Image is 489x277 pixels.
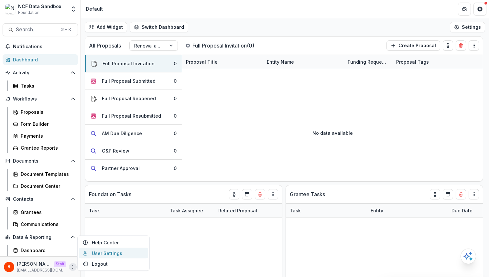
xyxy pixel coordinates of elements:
[3,156,78,166] button: Open Documents
[89,42,121,49] p: All Proposals
[3,23,78,36] button: Search...
[13,235,68,240] span: Data & Reporting
[166,204,214,218] div: Task Assignee
[456,40,466,51] button: Delete card
[392,55,473,69] div: Proposal Tags
[102,130,142,137] div: AM Due Diligence
[458,3,471,16] button: Partners
[21,183,73,189] div: Document Center
[18,3,61,10] div: NCF Data Sandbox
[54,261,66,267] p: Staff
[10,219,78,229] a: Communications
[3,232,78,242] button: Open Data & Reporting
[367,204,448,218] div: Entity
[86,5,103,12] div: Default
[174,95,177,102] div: 0
[102,78,156,84] div: Full Proposal Submitted
[85,22,127,32] button: Add Widget
[344,55,392,69] div: Funding Requested
[10,80,78,91] a: Tasks
[13,44,75,49] span: Notifications
[473,3,486,16] button: Get Help
[255,189,265,199] button: Delete card
[290,190,325,198] p: Grantee Tasks
[10,207,78,218] a: Grantees
[443,189,453,199] button: Calendar
[242,189,252,199] button: Calendar
[130,22,188,32] button: Switch Dashboard
[89,190,131,198] p: Foundation Tasks
[10,143,78,153] a: Grantee Reports
[166,207,207,214] div: Task Assignee
[21,82,73,89] div: Tasks
[174,130,177,137] div: 0
[85,125,182,142] button: AM Due Diligence0
[85,207,104,214] div: Task
[85,160,182,177] button: Partner Approval0
[69,3,78,16] button: Open entity switcher
[174,147,177,154] div: 0
[21,121,73,127] div: Form Builder
[174,60,177,67] div: 0
[214,204,295,218] div: Related Proposal
[10,245,78,256] a: Dashboard
[10,131,78,141] a: Payments
[174,165,177,172] div: 0
[461,249,476,264] button: Open AI Assistant
[13,197,68,202] span: Contacts
[286,204,367,218] div: Task
[268,189,278,199] button: Drag
[344,59,392,65] div: Funding Requested
[13,56,73,63] div: Dashboard
[263,55,344,69] div: Entity Name
[60,26,72,33] div: ⌘ + K
[174,112,177,119] div: 0
[85,55,182,72] button: Full Proposal Invitation0
[386,40,440,51] button: Create Proposal
[21,171,73,177] div: Document Templates
[21,221,73,228] div: Communications
[17,267,66,273] p: [EMAIL_ADDRESS][DOMAIN_NAME]
[16,27,57,33] span: Search...
[286,207,305,214] div: Task
[85,72,182,90] button: Full Proposal Submitted0
[10,119,78,129] a: Form Builder
[448,207,476,214] div: Due Date
[10,107,78,117] a: Proposals
[102,165,140,172] div: Partner Approval
[392,59,433,65] div: Proposal Tags
[182,55,263,69] div: Proposal Title
[469,189,479,199] button: Drag
[69,263,77,271] button: More
[229,189,239,199] button: toggle-assigned-to-me
[456,189,466,199] button: Delete card
[3,94,78,104] button: Open Workflows
[5,4,16,14] img: NCF Data Sandbox
[214,207,261,214] div: Related Proposal
[443,40,453,51] button: toggle-assigned-to-me
[450,22,485,32] button: Settings
[430,189,440,199] button: toggle-assigned-to-me
[13,96,68,102] span: Workflows
[312,130,353,136] p: No data available
[85,90,182,107] button: Full Proposal Reopened0
[3,41,78,52] button: Notifications
[102,112,161,119] div: Full Proposal Resubmitted
[13,158,68,164] span: Documents
[85,142,182,160] button: G&P Review0
[21,109,73,115] div: Proposals
[21,209,73,216] div: Grantees
[367,207,387,214] div: Entity
[8,265,10,269] div: Raj
[102,147,129,154] div: G&P Review
[182,59,222,65] div: Proposal Title
[10,181,78,191] a: Document Center
[469,40,479,51] button: Drag
[10,169,78,179] a: Document Templates
[3,54,78,65] a: Dashboard
[18,10,39,16] span: Foundation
